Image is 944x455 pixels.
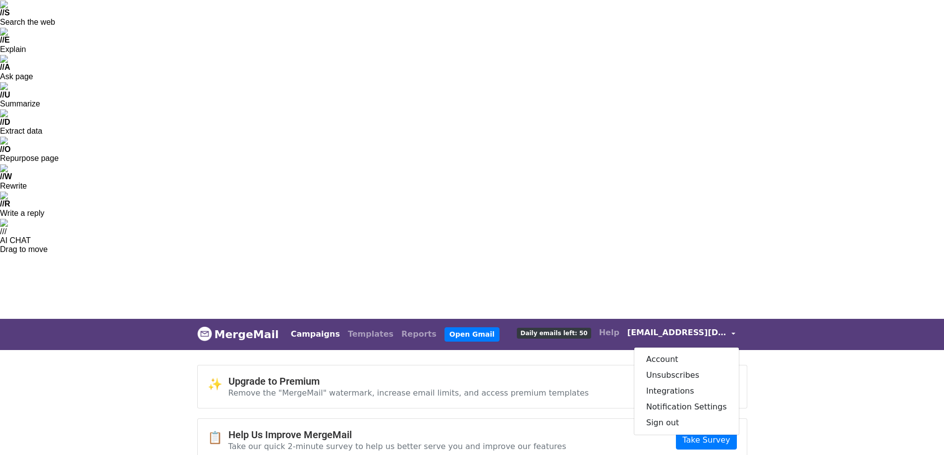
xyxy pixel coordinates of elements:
[634,415,739,431] a: Sign out
[623,323,739,346] a: [EMAIL_ADDRESS][DOMAIN_NAME]
[627,327,726,339] span: [EMAIL_ADDRESS][DOMAIN_NAME]
[397,324,441,344] a: Reports
[517,328,591,339] span: Daily emails left: 50
[208,377,228,392] span: ✨
[513,323,595,343] a: Daily emails left: 50
[228,388,589,398] p: Remove the "MergeMail" watermark, increase email limits, and access premium templates
[287,324,344,344] a: Campaigns
[228,429,566,441] h4: Help Us Improve MergeMail
[344,324,397,344] a: Templates
[197,324,279,345] a: MergeMail
[634,367,739,383] a: Unsubscribes
[634,352,739,367] a: Account
[444,327,500,342] a: Open Gmail
[634,347,739,435] div: [EMAIL_ADDRESS][DOMAIN_NAME]
[676,431,736,450] a: Take Survey
[634,383,739,399] a: Integrations
[208,431,228,445] span: 📋
[894,407,944,455] iframe: Chat Widget
[228,441,566,452] p: Take our quick 2-minute survey to help us better serve you and improve our features
[634,399,739,415] a: Notification Settings
[197,326,212,341] img: MergeMail logo
[228,375,589,387] h4: Upgrade to Premium
[595,323,623,343] a: Help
